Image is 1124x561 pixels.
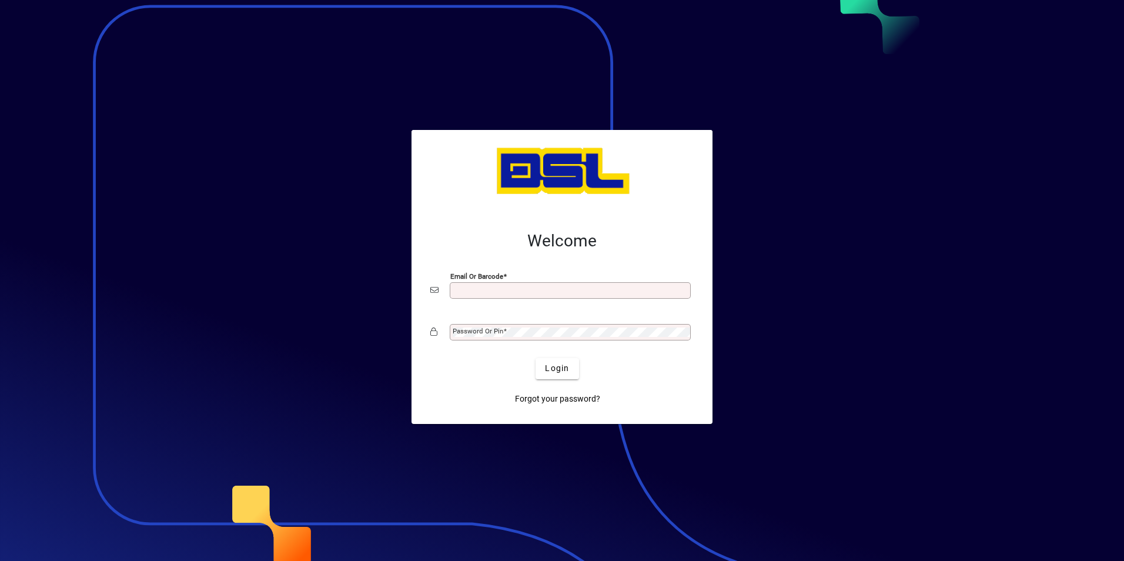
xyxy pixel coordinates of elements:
[450,272,503,280] mat-label: Email or Barcode
[536,358,578,379] button: Login
[515,393,600,405] span: Forgot your password?
[453,327,503,335] mat-label: Password or Pin
[510,389,605,410] a: Forgot your password?
[545,362,569,375] span: Login
[430,231,694,251] h2: Welcome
